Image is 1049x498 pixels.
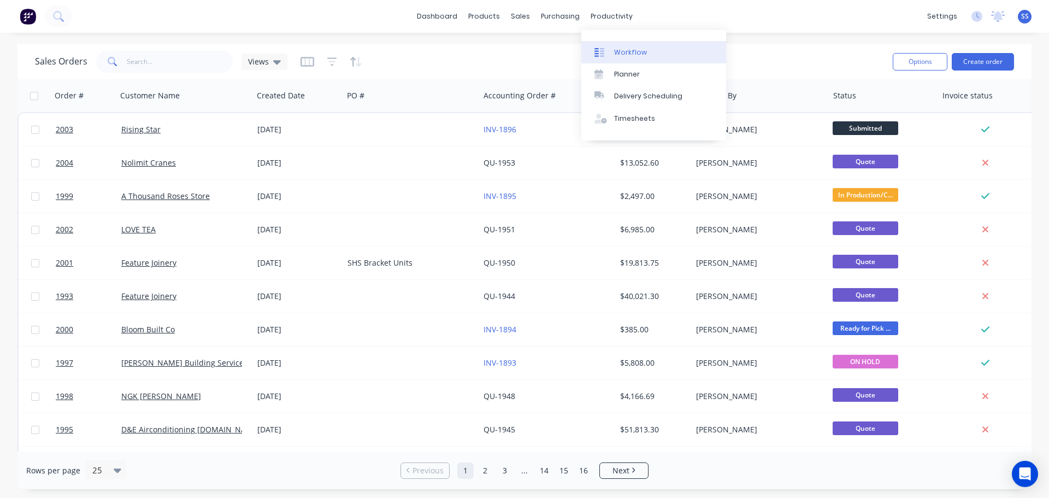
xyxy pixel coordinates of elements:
div: Invoice status [942,90,993,101]
a: QU-1948 [484,391,515,401]
a: 1999 [56,180,121,213]
a: 1995 [56,413,121,446]
a: QU-1945 [484,424,515,435]
div: [DATE] [257,424,339,435]
div: [DATE] [257,124,339,135]
a: Previous page [401,465,449,476]
input: Search... [127,51,233,73]
a: Delivery Scheduling [581,85,726,107]
span: Views [248,56,269,67]
div: $5,808.00 [620,358,684,368]
span: In Production/C... [833,188,898,202]
span: Quote [833,221,898,235]
a: INV-1896 [484,124,516,134]
div: $40,021.30 [620,291,684,302]
span: 1995 [56,424,73,435]
div: [PERSON_NAME] [696,324,817,335]
span: Next [612,465,629,476]
div: purchasing [535,8,585,25]
div: $2,497.00 [620,191,684,202]
div: $13,052.60 [620,157,684,168]
span: Quote [833,255,898,268]
div: [DATE] [257,291,339,302]
a: NGK [PERSON_NAME] [121,391,201,401]
div: Open Intercom Messenger [1012,461,1038,487]
a: QU-1944 [484,291,515,301]
div: products [463,8,505,25]
a: Feature Joinery [121,257,176,268]
span: Quote [833,288,898,302]
div: [DATE] [257,391,339,402]
a: 2002 [56,213,121,246]
a: 2000 [56,313,121,346]
div: productivity [585,8,638,25]
div: Created Date [257,90,305,101]
a: 1993 [56,280,121,313]
span: Ready for Pick ... [833,321,898,335]
a: Next page [600,465,648,476]
div: [PERSON_NAME] [696,424,817,435]
a: Workflow [581,41,726,63]
span: 2003 [56,124,73,135]
div: Planner [614,69,640,79]
span: 2000 [56,324,73,335]
a: Page 3 [497,462,513,479]
a: Feature Joinery [121,291,176,301]
a: Page 1 is your current page [457,462,474,479]
a: QU-1953 [484,157,515,168]
div: [PERSON_NAME] [696,224,817,235]
a: Page 16 [575,462,592,479]
a: A Thousand Roses Store [121,191,210,201]
span: 2004 [56,157,73,168]
a: Page 2 [477,462,493,479]
div: Workflow [614,48,647,57]
img: Factory [20,8,36,25]
ul: Pagination [396,462,653,479]
span: ON HOLD [833,355,898,368]
div: [DATE] [257,191,339,202]
div: SHS Bracket Units [347,257,469,268]
a: Jump forward [516,462,533,479]
div: [PERSON_NAME] [696,391,817,402]
span: 2001 [56,257,73,268]
div: Order # [55,90,84,101]
div: [DATE] [257,257,339,268]
span: Rows per page [26,465,80,476]
a: QU-1950 [484,257,515,268]
a: INV-1895 [484,191,516,201]
div: [PERSON_NAME] [696,358,817,368]
a: D&E Airconditioning [DOMAIN_NAME] [121,424,260,435]
a: Page 14 [536,462,552,479]
span: 1997 [56,358,73,368]
a: 1996 [56,447,121,479]
a: QU-1951 [484,224,515,235]
div: $6,985.00 [620,224,684,235]
a: INV-1893 [484,358,516,368]
a: Bloom Built Co [121,324,175,335]
div: [PERSON_NAME] [696,257,817,268]
div: Accounting Order # [484,90,556,101]
span: Submitted [833,121,898,135]
a: dashboard [411,8,463,25]
span: SS [1021,11,1029,21]
div: [DATE] [257,157,339,168]
div: Timesheets [614,114,655,124]
a: 2004 [56,147,121,179]
span: 2002 [56,224,73,235]
div: $51,813.30 [620,424,684,435]
span: 1998 [56,391,73,402]
a: Rising Star [121,124,161,134]
div: settings [922,8,963,25]
span: Previous [412,465,444,476]
a: INV-1894 [484,324,516,335]
span: Quote [833,421,898,435]
a: Planner [581,63,726,85]
div: Customer Name [120,90,180,101]
div: [PERSON_NAME] [696,157,817,168]
a: Nolimit Cranes [121,157,176,168]
div: [DATE] [257,224,339,235]
div: $385.00 [620,324,684,335]
div: [DATE] [257,358,339,368]
div: PO # [347,90,364,101]
a: 2001 [56,247,121,279]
